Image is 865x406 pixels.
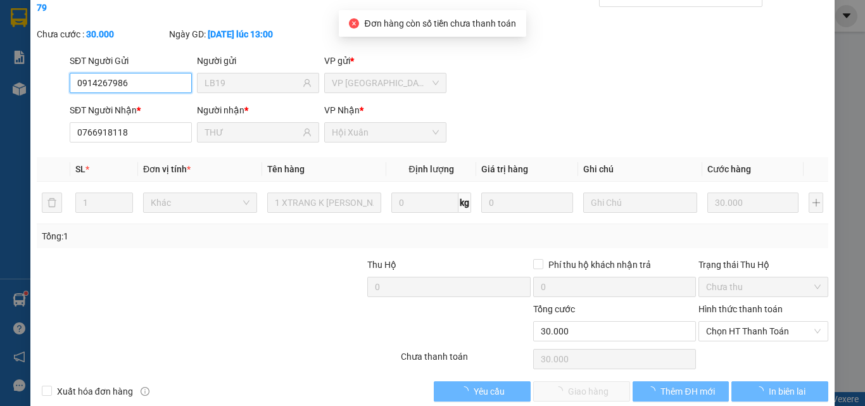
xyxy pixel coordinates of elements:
[481,193,572,213] input: 0
[197,54,319,68] div: Người gửi
[474,384,505,398] span: Yêu cầu
[42,229,335,243] div: Tổng: 1
[52,384,138,398] span: Xuất hóa đơn hàng
[70,103,192,117] div: SĐT Người Nhận
[731,381,828,402] button: In biên lai
[42,193,62,213] button: delete
[458,193,471,213] span: kg
[533,304,575,314] span: Tổng cước
[660,384,714,398] span: Thêm ĐH mới
[141,387,149,396] span: info-circle
[578,157,702,182] th: Ghi chú
[197,103,319,117] div: Người nhận
[364,18,515,29] span: Đơn hàng còn số tiền chưa thanh toán
[151,193,249,212] span: Khác
[75,164,85,174] span: SL
[205,125,300,139] input: Tên người nhận
[533,381,630,402] button: Giao hàng
[769,384,805,398] span: In biên lai
[698,304,783,314] label: Hình thức thanh toán
[809,193,823,213] button: plus
[583,193,697,213] input: Ghi Chú
[633,381,729,402] button: Thêm ĐH mới
[543,258,656,272] span: Phí thu hộ khách nhận trả
[205,76,300,90] input: Tên người gửi
[208,29,273,39] b: [DATE] lúc 13:00
[706,277,821,296] span: Chưa thu
[332,73,439,92] span: VP Sài Gòn
[303,128,312,137] span: user
[267,164,305,174] span: Tên hàng
[303,79,312,87] span: user
[143,164,191,174] span: Đơn vị tính
[267,193,381,213] input: VD: Bàn, Ghế
[647,386,660,395] span: loading
[37,27,167,41] div: Chưa cước :
[367,260,396,270] span: Thu Hộ
[481,164,528,174] span: Giá trị hàng
[707,193,799,213] input: 0
[324,105,360,115] span: VP Nhận
[70,54,192,68] div: SĐT Người Gửi
[755,386,769,395] span: loading
[698,258,828,272] div: Trạng thái Thu Hộ
[86,29,114,39] b: 30.000
[324,54,446,68] div: VP gửi
[169,27,299,41] div: Ngày GD:
[460,386,474,395] span: loading
[707,164,751,174] span: Cước hàng
[706,322,821,341] span: Chọn HT Thanh Toán
[349,18,359,29] span: close-circle
[332,123,439,142] span: Hội Xuân
[408,164,453,174] span: Định lượng
[400,350,532,372] div: Chưa thanh toán
[434,381,531,402] button: Yêu cầu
